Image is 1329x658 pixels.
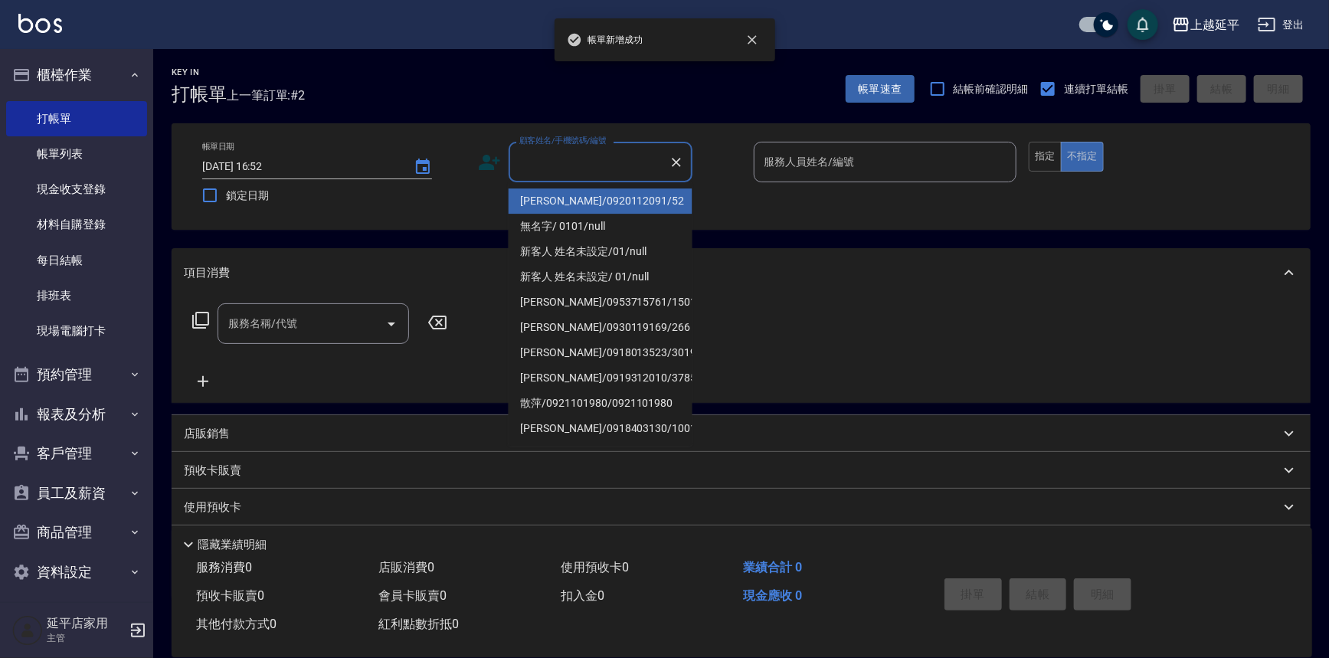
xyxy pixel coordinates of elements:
span: 連續打單結帳 [1064,81,1128,97]
input: YYYY/MM/DD hh:mm [202,154,398,179]
li: [PERSON_NAME]/0918403130/10018 [509,416,692,441]
span: 帳單新增成功 [567,32,643,47]
button: 商品管理 [6,512,147,552]
p: 項目消費 [184,265,230,281]
span: 服務消費 0 [196,560,252,575]
img: Logo [18,14,62,33]
label: 顧客姓名/手機號碼/編號 [519,135,607,146]
span: 上一筆訂單:#2 [227,86,306,105]
span: 預收卡販賣 0 [196,588,264,603]
a: 現場電腦打卡 [6,313,147,349]
h5: 延平店家用 [47,616,125,631]
li: 無名字/ 0101/null [509,214,692,239]
button: save [1128,9,1158,40]
p: 預收卡販賣 [184,463,241,479]
span: 業績合計 0 [743,560,802,575]
a: 排班表 [6,278,147,313]
button: 報表及分析 [6,394,147,434]
span: 店販消費 0 [378,560,434,575]
span: 鎖定日期 [226,188,269,204]
div: 其他付款方式 [172,525,1311,562]
li: [PERSON_NAME]/0920112091/52 [509,188,692,214]
span: 使用預收卡 0 [561,560,629,575]
h2: Key In [172,67,227,77]
img: Person [12,615,43,646]
a: 材料自購登錄 [6,207,147,242]
span: 結帳前確認明細 [954,81,1029,97]
button: close [735,23,769,57]
li: 連三明/0927731301/1462 [509,441,692,466]
a: 打帳單 [6,101,147,136]
button: 帳單速查 [846,75,915,103]
button: 上越延平 [1166,9,1246,41]
p: 主管 [47,631,125,645]
span: 扣入金 0 [561,588,604,603]
div: 使用預收卡 [172,489,1311,525]
span: 會員卡販賣 0 [378,588,447,603]
p: 隱藏業績明細 [198,537,267,553]
button: 櫃檯作業 [6,55,147,95]
button: 登出 [1252,11,1311,39]
a: 帳單列表 [6,136,147,172]
li: 散萍/0921101980/0921101980 [509,391,692,416]
span: 現金應收 0 [743,588,802,603]
li: [PERSON_NAME]/0918013523/3019 [509,340,692,365]
li: [PERSON_NAME]/0953715761/15012 [509,290,692,315]
button: Open [379,312,404,336]
button: 員工及薪資 [6,473,147,513]
span: 其他付款方式 0 [196,617,277,631]
a: 現金收支登錄 [6,172,147,207]
li: 新客人 姓名未設定/01/null [509,239,692,264]
button: 預約管理 [6,355,147,394]
button: Clear [666,152,687,173]
button: Choose date, selected date is 2025-08-21 [404,149,441,185]
h3: 打帳單 [172,83,227,105]
li: 新客人 姓名未設定/ 01/null [509,264,692,290]
button: 客戶管理 [6,434,147,473]
li: [PERSON_NAME]/0930119169/266 [509,315,692,340]
div: 項目消費 [172,248,1311,297]
li: [PERSON_NAME]/0919312010/3785 [509,365,692,391]
label: 帳單日期 [202,141,234,152]
div: 店販銷售 [172,415,1311,452]
button: 指定 [1029,142,1062,172]
button: 資料設定 [6,552,147,592]
p: 使用預收卡 [184,499,241,516]
div: 上越延平 [1190,15,1239,34]
span: 紅利點數折抵 0 [378,617,459,631]
button: 不指定 [1061,142,1104,172]
div: 預收卡販賣 [172,452,1311,489]
a: 每日結帳 [6,243,147,278]
p: 店販銷售 [184,426,230,442]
